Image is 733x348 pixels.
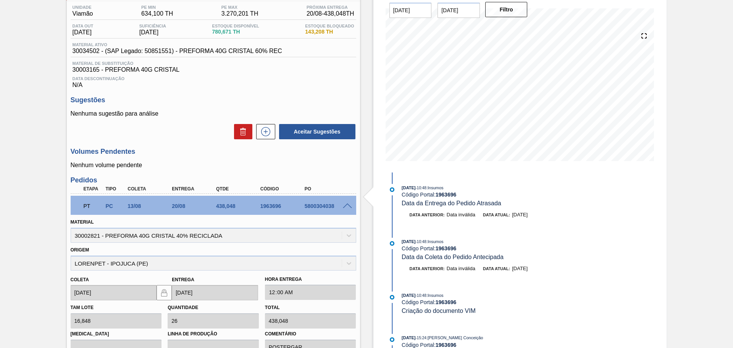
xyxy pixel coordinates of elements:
[436,245,457,251] strong: 1963696
[212,29,259,35] span: 780,671 TH
[73,61,354,66] span: Material de Substituição
[483,266,510,271] span: Data atual:
[390,337,394,342] img: atual
[265,305,280,310] label: Total
[141,5,173,10] span: PE MIN
[389,3,432,18] input: dd/mm/yyyy
[73,48,282,55] span: 30034502 - (SAP Legado: 50851551) - PREFORMA 40G CRISTAL 60% REC
[402,342,583,348] div: Código Portal:
[139,24,166,28] span: Suficiência
[436,299,457,305] strong: 1963696
[258,203,308,209] div: 1963696
[447,266,475,271] span: Data inválida
[221,5,258,10] span: PE MAX
[71,329,162,340] label: [MEDICAL_DATA]
[168,329,259,340] label: Linha de Produção
[73,42,282,47] span: Material ativo
[410,213,445,217] span: Data anterior:
[390,241,394,246] img: atual
[221,10,258,17] span: 3.270,201 TH
[82,186,105,192] div: Etapa
[71,73,356,89] div: N/A
[71,277,89,282] label: Coleta
[303,203,352,209] div: 5800304038
[426,293,444,298] span: : Insumos
[214,203,264,209] div: 438,048
[512,266,528,271] span: [DATE]
[402,200,501,206] span: Data da Entrega do Pedido Atrasada
[305,24,354,28] span: Estoque Bloqueado
[71,96,356,104] h3: Sugestões
[265,329,356,340] label: Comentário
[265,274,356,285] label: Hora Entrega
[402,254,504,260] span: Data da Coleta do Pedido Antecipada
[436,192,457,198] strong: 1963696
[141,10,173,17] span: 634,100 TH
[214,186,264,192] div: Qtde
[305,29,354,35] span: 143,208 TH
[416,336,426,340] span: - 15:24
[170,186,220,192] div: Entrega
[436,342,457,348] strong: 1963696
[73,10,93,17] span: Viamão
[73,24,94,28] span: Data out
[73,29,94,36] span: [DATE]
[307,5,354,10] span: Próxima Entrega
[438,3,480,18] input: dd/mm/yyyy
[252,124,275,139] div: Nova sugestão
[390,295,394,300] img: atual
[73,5,93,10] span: Unidade
[139,29,166,36] span: [DATE]
[172,285,258,300] input: dd/mm/yyyy
[103,203,126,209] div: Pedido de Compra
[126,203,175,209] div: 13/08/2025
[485,2,528,17] button: Filtro
[402,245,583,251] div: Código Portal:
[402,293,415,298] span: [DATE]
[416,293,426,298] span: - 10:48
[103,186,126,192] div: Tipo
[157,285,172,300] button: locked
[71,219,94,225] label: Material
[390,187,394,192] img: atual
[230,124,252,139] div: Excluir Sugestões
[73,76,354,81] span: Data Descontinuação
[512,212,528,217] span: [DATE]
[73,66,354,73] span: 30003165 - PREFORMA 40G CRISTAL
[426,185,444,190] span: : Insumos
[126,186,175,192] div: Coleta
[71,148,356,156] h3: Volumes Pendentes
[307,10,354,17] span: 20/08 - 438,048 TH
[71,305,94,310] label: Tam lote
[402,192,583,198] div: Código Portal:
[279,124,355,139] button: Aceitar Sugestões
[172,277,194,282] label: Entrega
[416,186,426,190] span: - 10:48
[483,213,510,217] span: Data atual:
[447,212,475,217] span: Data inválida
[71,176,356,184] h3: Pedidos
[82,198,105,214] div: Pedido em Trânsito
[84,203,103,209] p: PT
[71,285,157,300] input: dd/mm/yyyy
[402,185,415,190] span: [DATE]
[303,186,352,192] div: PO
[258,186,308,192] div: Código
[71,110,356,117] p: Nenhuma sugestão para análise
[402,239,415,244] span: [DATE]
[426,335,483,340] span: : [PERSON_NAME] Conceição
[71,162,356,169] p: Nenhum volume pendente
[402,299,583,305] div: Código Portal:
[160,288,169,297] img: locked
[410,266,445,271] span: Data anterior:
[170,203,220,209] div: 20/08/2025
[71,247,89,253] label: Origem
[426,239,444,244] span: : Insumos
[402,335,415,340] span: [DATE]
[416,240,426,244] span: - 10:48
[168,305,198,310] label: Quantidade
[275,123,356,140] div: Aceitar Sugestões
[402,308,476,314] span: Criação do documento VIM
[212,24,259,28] span: Estoque Disponível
